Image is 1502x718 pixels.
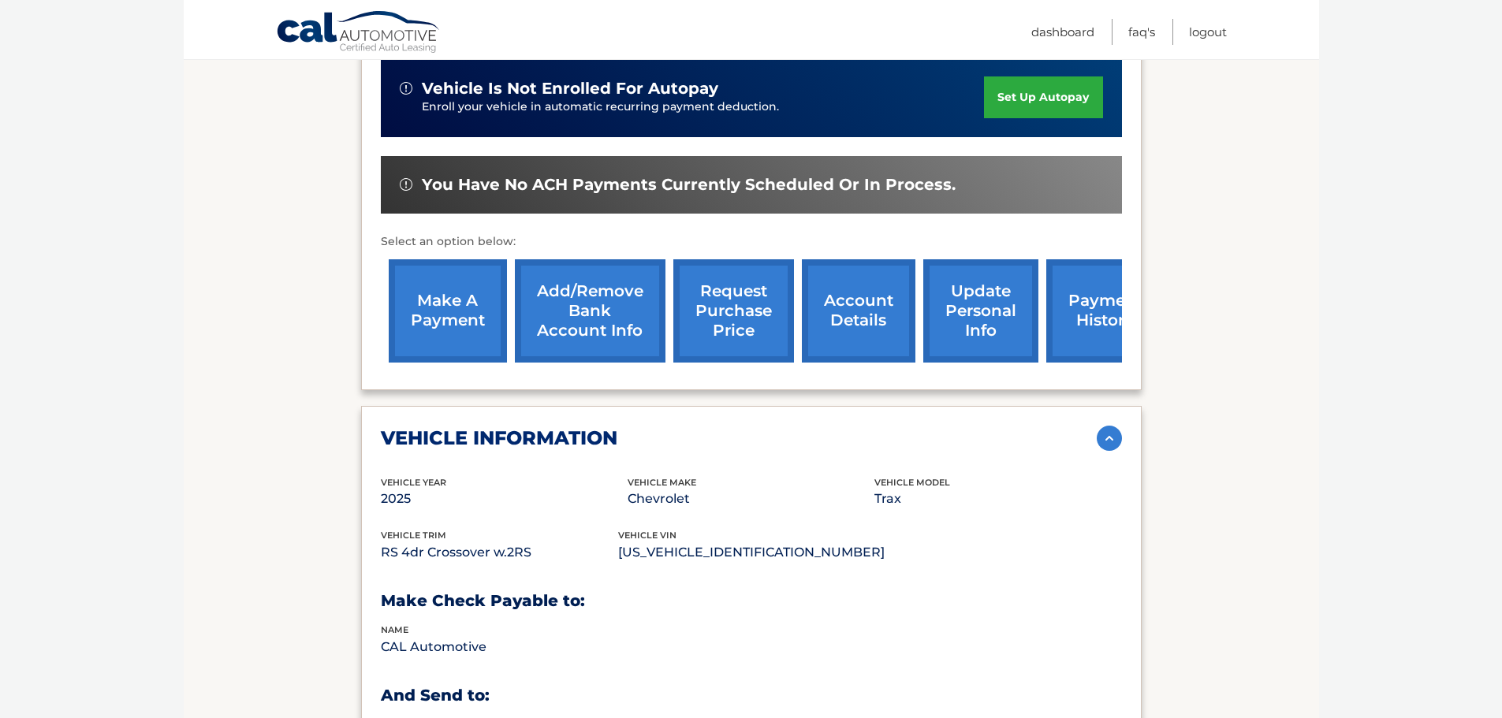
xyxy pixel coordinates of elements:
[381,426,617,450] h2: vehicle information
[628,488,874,510] p: Chevrolet
[400,82,412,95] img: alert-white.svg
[1189,19,1227,45] a: Logout
[1097,426,1122,451] img: accordion-active.svg
[1128,19,1155,45] a: FAQ's
[874,477,950,488] span: vehicle model
[381,477,446,488] span: vehicle Year
[400,178,412,191] img: alert-white.svg
[276,10,442,56] a: Cal Automotive
[381,636,628,658] p: CAL Automotive
[381,686,1122,705] h3: And Send to:
[389,259,507,363] a: make a payment
[874,488,1121,510] p: Trax
[802,259,915,363] a: account details
[381,530,446,541] span: vehicle trim
[628,477,696,488] span: vehicle make
[1031,19,1094,45] a: Dashboard
[1046,259,1165,363] a: payment history
[923,259,1038,363] a: update personal info
[381,624,408,635] span: name
[422,99,985,116] p: Enroll your vehicle in automatic recurring payment deduction.
[984,76,1102,118] a: set up autopay
[673,259,794,363] a: request purchase price
[422,175,956,195] span: You have no ACH payments currently scheduled or in process.
[422,79,718,99] span: vehicle is not enrolled for autopay
[381,591,1122,611] h3: Make Check Payable to:
[381,488,628,510] p: 2025
[618,530,676,541] span: vehicle vin
[618,541,885,564] p: [US_VEHICLE_IDENTIFICATION_NUMBER]
[515,259,665,363] a: Add/Remove bank account info
[381,233,1122,251] p: Select an option below:
[381,541,618,564] p: RS 4dr Crossover w.2RS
